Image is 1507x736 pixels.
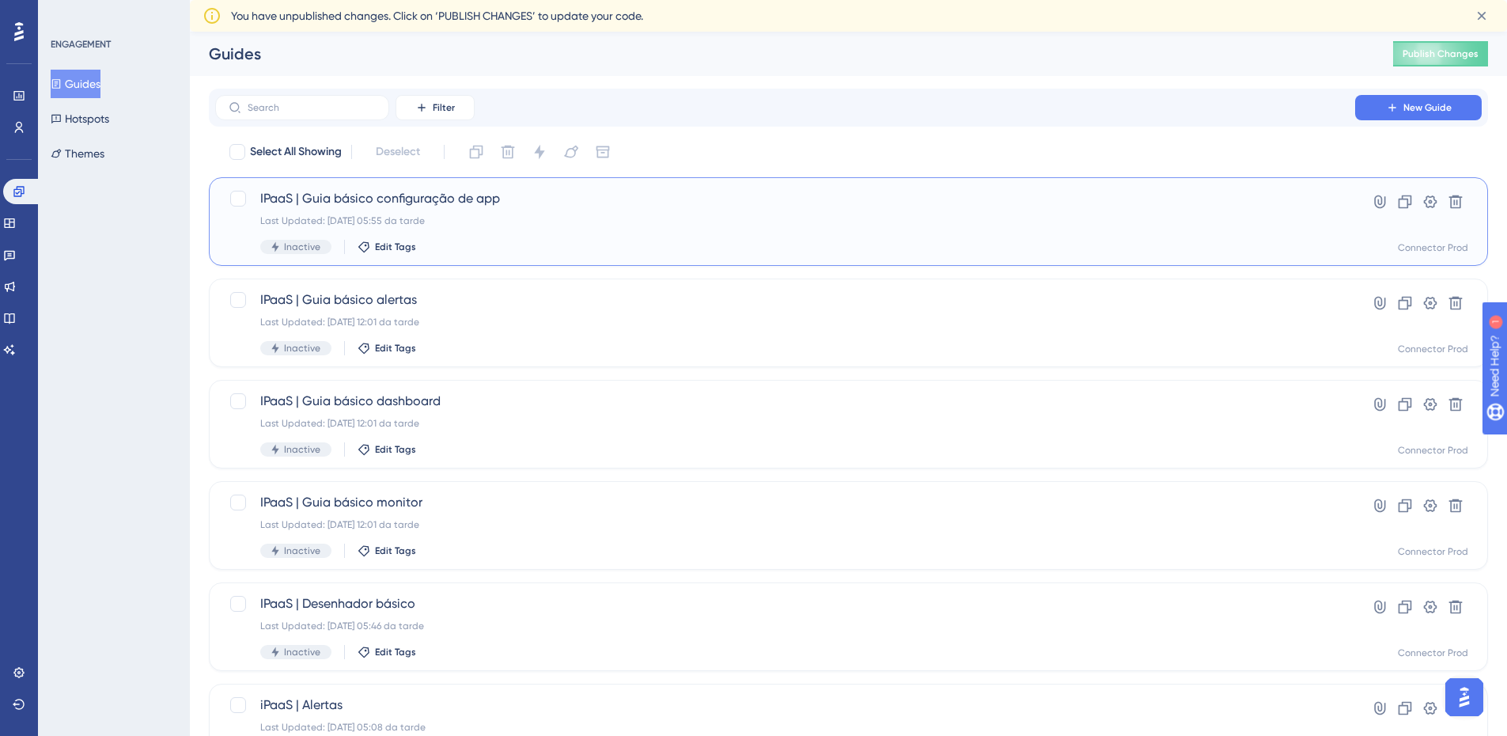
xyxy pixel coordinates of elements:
button: Themes [51,139,104,168]
button: Filter [396,95,475,120]
div: Last Updated: [DATE] 12:01 da tarde [260,417,1310,430]
span: Edit Tags [375,544,416,557]
span: New Guide [1403,101,1452,114]
button: Edit Tags [358,646,416,658]
span: Inactive [284,241,320,253]
div: Connector Prod [1398,241,1468,254]
span: IPaaS | Guia básico alertas [260,290,1310,309]
input: Search [248,102,376,113]
div: Last Updated: [DATE] 12:01 da tarde [260,518,1310,531]
span: Filter [433,101,455,114]
span: Edit Tags [375,241,416,253]
span: Inactive [284,544,320,557]
span: iPaaS | Alertas [260,696,1310,715]
span: Edit Tags [375,646,416,658]
span: IPaaS | Guia básico monitor [260,493,1310,512]
div: Last Updated: [DATE] 05:08 da tarde [260,721,1310,734]
div: Last Updated: [DATE] 12:01 da tarde [260,316,1310,328]
span: Publish Changes [1403,47,1479,60]
span: Edit Tags [375,342,416,355]
div: Last Updated: [DATE] 05:55 da tarde [260,214,1310,227]
button: Edit Tags [358,342,416,355]
button: Edit Tags [358,443,416,456]
button: Deselect [362,138,434,166]
div: Connector Prod [1398,647,1468,659]
span: Deselect [376,142,420,161]
div: Connector Prod [1398,444,1468,457]
button: Hotspots [51,104,109,133]
div: 1 [110,8,115,21]
span: Select All Showing [250,142,342,161]
div: Connector Prod [1398,545,1468,558]
div: Last Updated: [DATE] 05:46 da tarde [260,620,1310,632]
span: Inactive [284,443,320,456]
button: Guides [51,70,100,98]
span: IPaaS | Guia básico dashboard [260,392,1310,411]
span: Inactive [284,646,320,658]
button: Edit Tags [358,241,416,253]
button: Publish Changes [1393,41,1488,66]
iframe: UserGuiding AI Assistant Launcher [1441,673,1488,721]
span: Edit Tags [375,443,416,456]
span: IPaaS | Guia básico configuração de app [260,189,1310,208]
button: New Guide [1355,95,1482,120]
span: IPaaS | Desenhador básico [260,594,1310,613]
div: Guides [209,43,1354,65]
div: ENGAGEMENT [51,38,111,51]
button: Edit Tags [358,544,416,557]
span: Inactive [284,342,320,355]
span: You have unpublished changes. Click on ‘PUBLISH CHANGES’ to update your code. [231,6,643,25]
div: Connector Prod [1398,343,1468,355]
span: Need Help? [37,4,99,23]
